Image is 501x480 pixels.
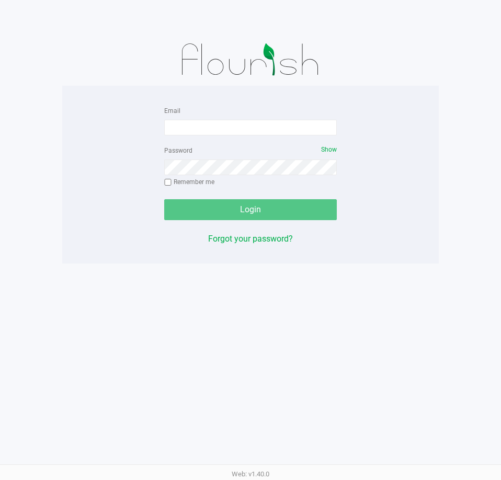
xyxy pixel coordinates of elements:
[164,146,192,155] label: Password
[164,106,180,116] label: Email
[164,179,172,186] input: Remember me
[208,233,293,245] button: Forgot your password?
[321,146,337,153] span: Show
[164,177,214,187] label: Remember me
[232,470,269,478] span: Web: v1.40.0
